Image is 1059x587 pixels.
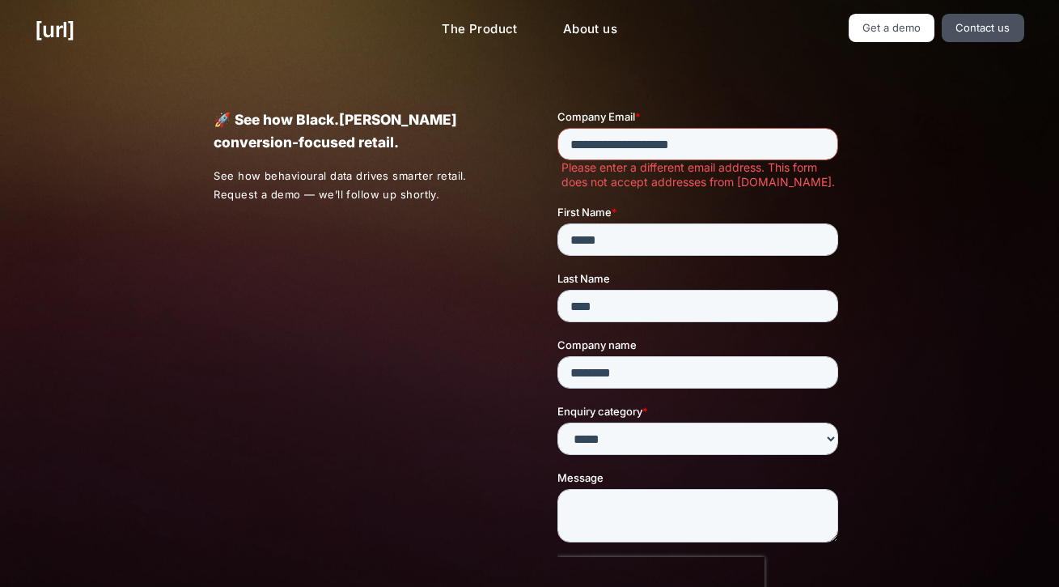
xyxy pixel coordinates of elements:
a: About us [550,14,630,45]
a: Get a demo [849,14,935,42]
a: Contact us [942,14,1024,42]
p: See how behavioural data drives smarter retail. Request a demo — we’ll follow up shortly. [214,167,502,204]
p: 🚀 See how Black.[PERSON_NAME] conversion-focused retail. [214,108,501,154]
a: [URL] [35,14,74,45]
a: The Product [429,14,531,45]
